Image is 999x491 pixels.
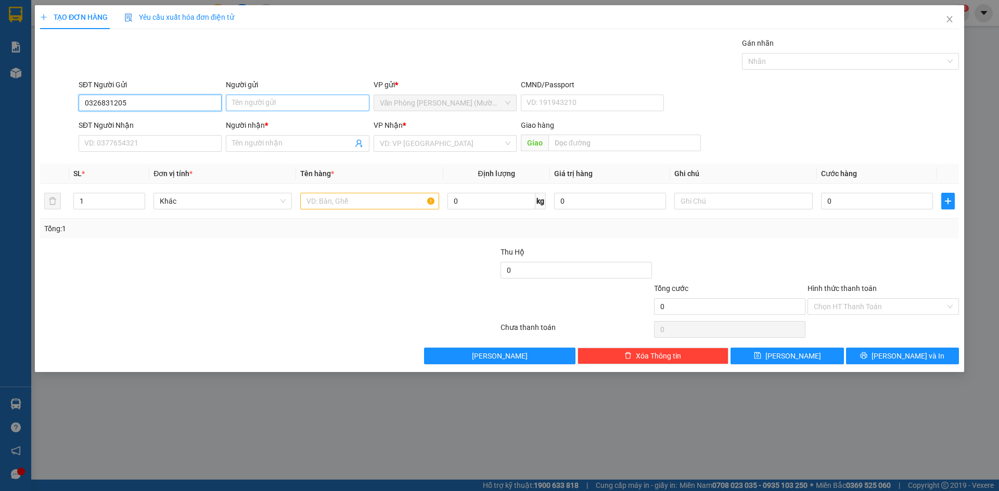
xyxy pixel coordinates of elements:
span: Đơn vị tính [153,169,193,178]
span: TẠO ĐƠN HÀNG [40,13,108,21]
div: Tổng: 1 [44,223,386,234]
span: plus [40,14,47,21]
span: [PERSON_NAME] và In [872,350,944,362]
span: VP Nhận [374,121,403,129]
span: Yêu cầu xuất hóa đơn điện tử [124,13,234,21]
div: CMND/Passport [521,79,664,90]
th: Ghi chú [670,164,817,184]
span: Cước hàng [821,169,857,178]
button: delete [44,193,61,209]
span: delete [624,352,632,360]
span: printer [860,352,867,360]
span: user-add [355,139,363,148]
span: close [945,15,954,23]
div: Người gửi [226,79,369,90]
input: Ghi Chú [674,193,813,209]
input: 0 [554,193,666,209]
label: Gán nhãn [742,39,774,47]
div: Chưa thanh toán [499,322,653,340]
div: VP gửi [374,79,517,90]
button: [PERSON_NAME] [424,348,575,364]
button: save[PERSON_NAME] [731,348,843,364]
button: Close [935,5,964,34]
span: Thu Hộ [501,248,524,256]
span: Tổng cước [654,284,688,293]
span: plus [942,197,954,205]
label: Hình thức thanh toán [808,284,877,293]
span: Khác [160,193,286,209]
span: Xóa Thông tin [636,350,681,362]
span: Giao hàng [521,121,554,129]
span: SL [73,169,82,178]
span: kg [535,193,546,209]
span: Tên hàng [300,169,334,178]
button: deleteXóa Thông tin [578,348,729,364]
div: SĐT Người Gửi [79,79,222,90]
input: VD: Bàn, Ghế [300,193,439,209]
span: Giá trị hàng [554,169,593,178]
button: printer[PERSON_NAME] và In [846,348,959,364]
input: Dọc đường [548,135,701,151]
span: [PERSON_NAME] [472,350,528,362]
div: Người nhận [226,120,369,131]
span: Văn Phòng Trần Phú (Mường Thanh) [380,95,510,111]
span: [PERSON_NAME] [765,350,821,362]
div: SĐT Người Nhận [79,120,222,131]
span: save [754,352,761,360]
button: plus [941,193,955,209]
img: icon [124,14,133,22]
span: Giao [521,135,548,151]
span: Định lượng [478,169,515,178]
